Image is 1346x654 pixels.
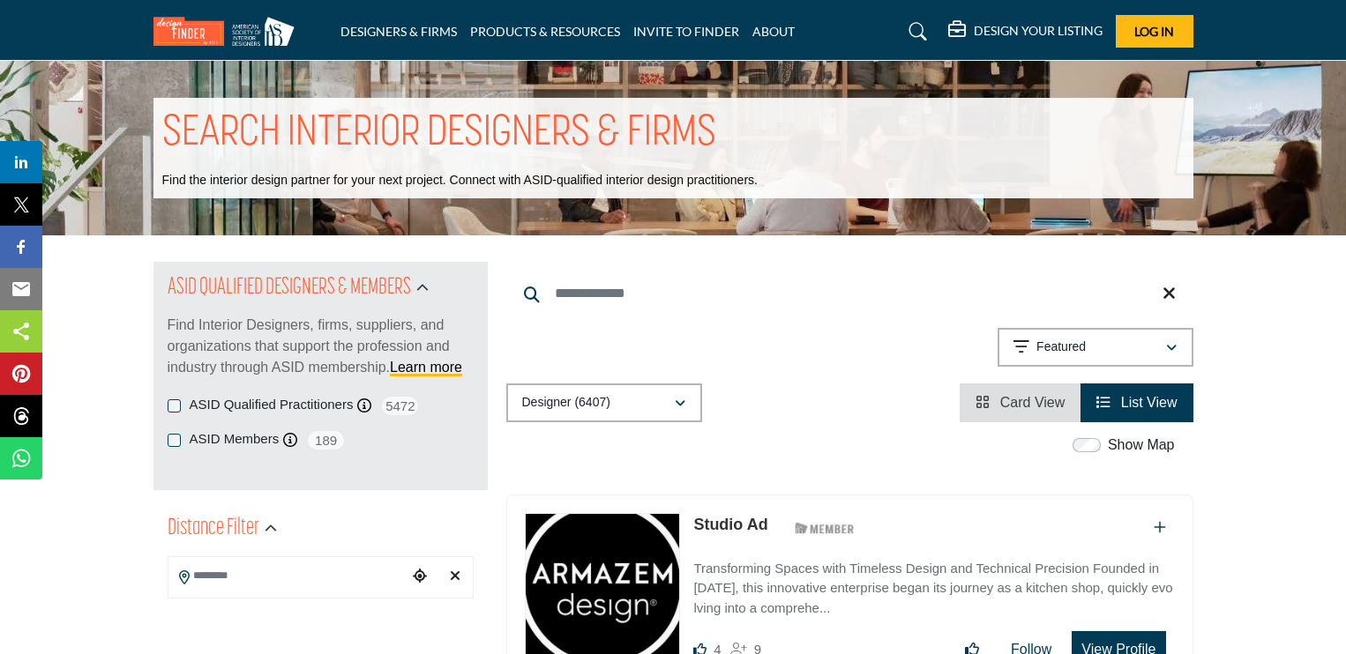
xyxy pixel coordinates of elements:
[948,21,1103,42] div: DESIGN YOUR LISTING
[1108,435,1175,456] label: Show Map
[470,24,620,39] a: PRODUCTS & RESOURCES
[892,18,938,46] a: Search
[162,172,758,190] p: Find the interior design partner for your next project. Connect with ASID-qualified interior desi...
[168,559,407,593] input: Search Location
[1116,15,1193,48] button: Log In
[190,395,354,415] label: ASID Qualified Practitioners
[1081,383,1193,422] li: List View
[693,513,767,537] p: Studio Ad
[976,395,1065,410] a: View Card
[633,24,739,39] a: INVITE TO FINDER
[168,434,181,447] input: ASID Members checkbox
[785,517,864,539] img: ASID Members Badge Icon
[752,24,795,39] a: ABOUT
[693,516,767,533] a: Studio Ad
[168,272,411,304] h2: ASID QUALIFIED DESIGNERS & MEMBERS
[168,315,474,378] p: Find Interior Designers, firms, suppliers, and organizations that support the profession and indu...
[998,328,1193,367] button: Featured
[960,383,1081,422] li: Card View
[340,24,457,39] a: DESIGNERS & FIRMS
[306,429,346,451] span: 189
[162,107,716,161] h1: SEARCH INTERIOR DESIGNERS & FIRMS
[1134,24,1174,39] span: Log In
[168,399,181,412] input: ASID Qualified Practitioners checkbox
[1096,395,1177,410] a: View List
[1000,395,1066,410] span: Card View
[1036,338,1086,356] p: Featured
[190,429,280,450] label: ASID Members
[693,548,1174,619] a: Transforming Spaces with Timeless Design and Technical Precision Founded in [DATE], this innovati...
[380,395,420,417] span: 5472
[506,383,702,422] button: Designer (6407)
[522,394,610,412] p: Designer (6407)
[153,17,303,46] img: Site Logo
[168,513,259,545] h2: Distance Filter
[693,559,1174,619] p: Transforming Spaces with Timeless Design and Technical Precision Founded in [DATE], this innovati...
[1154,520,1166,535] a: Add To List
[390,360,462,375] a: Learn more
[442,558,468,596] div: Clear search location
[407,558,433,596] div: Choose your current location
[506,272,1193,315] input: Search Keyword
[974,23,1103,39] h5: DESIGN YOUR LISTING
[1121,395,1178,410] span: List View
